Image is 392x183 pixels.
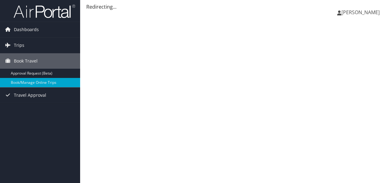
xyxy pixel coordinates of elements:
[14,87,46,103] span: Travel Approval
[14,4,75,18] img: airportal-logo.png
[337,3,386,22] a: [PERSON_NAME]
[341,9,380,16] span: [PERSON_NAME]
[14,38,24,53] span: Trips
[14,53,38,69] span: Book Travel
[14,22,39,37] span: Dashboards
[86,3,386,10] div: Redirecting...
